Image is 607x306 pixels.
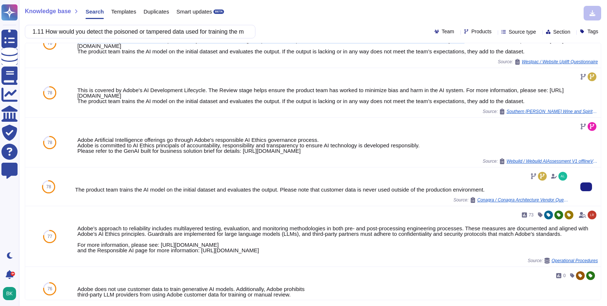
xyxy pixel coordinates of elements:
[111,9,136,14] span: Templates
[483,109,598,114] span: Source:
[77,38,598,54] div: This is covered by Adobe's AI Development Lifecycle. The Review stage helps ensure the product te...
[553,29,570,34] span: Section
[483,158,598,164] span: Source:
[551,258,598,263] span: Operational Procedures
[529,213,534,217] span: 73
[25,8,71,14] span: Knowledge base
[509,29,536,34] span: Source type
[454,197,569,203] span: Source:
[48,234,52,239] span: 77
[563,273,566,278] span: 0
[442,29,454,34] span: Team
[522,60,598,64] span: Westpac / Website Uplift Questionnaire
[471,29,492,34] span: Products
[213,10,224,14] div: BETA
[1,286,21,302] button: user
[77,137,598,154] div: Adobe Artificial Intelligence offerings go through Adobe's responsible AI Ethics governance proce...
[558,172,567,181] img: user
[588,211,596,219] img: user
[48,140,52,145] span: 78
[177,9,212,14] span: Smart updates
[507,159,598,163] span: Webuild / Webuild AIAssessment V1 offlineVersion
[11,272,15,276] div: 9+
[77,226,598,253] div: Adobe’s approach to reliability includes multilayered testing, evaluation, and monitoring methodo...
[48,287,52,291] span: 76
[498,59,598,65] span: Source:
[48,91,52,95] span: 78
[48,41,52,45] span: 78
[86,9,104,14] span: Search
[3,287,16,300] img: user
[507,109,598,114] span: Southern [PERSON_NAME] Wine and Spirits / Copy of TPRM Questionnaire (1)
[75,187,569,192] div: The product team trains the AI model on the initial dataset and evaluates the output. Please note...
[46,185,51,189] span: 78
[77,87,598,104] div: This is covered by Adobe's AI Development Lifecycle. The Review stage helps ensure the product te...
[587,29,598,34] span: Tags
[77,286,598,297] div: Adobe does not use customer data to train generative AI models. Additionally, Adobe prohibits thi...
[144,9,169,14] span: Duplicates
[29,25,248,38] input: Search a question or template...
[528,258,598,264] span: Source:
[477,198,569,202] span: Conagra / Conagra Architecture Vendor Questionnaire FY26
